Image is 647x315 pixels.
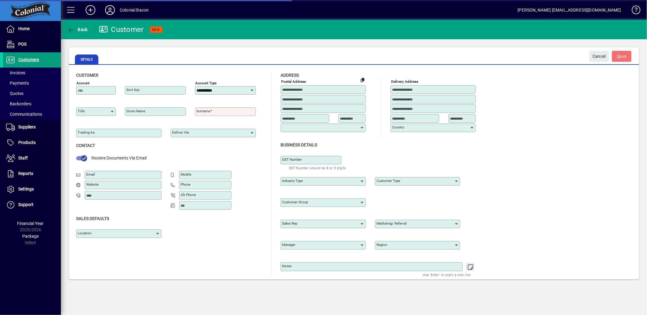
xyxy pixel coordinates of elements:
a: Home [3,21,61,37]
button: Save [612,51,631,62]
mat-label: Location [78,231,91,235]
mat-label: Surname [196,109,210,113]
span: S [617,54,620,59]
span: Backorders [6,101,31,106]
a: Quotes [3,88,61,99]
span: Cancel [592,51,606,61]
a: Reports [3,166,61,181]
mat-label: Title [78,109,85,113]
mat-label: Website [86,182,99,187]
a: Products [3,135,61,150]
span: Products [18,140,36,145]
mat-label: Manager [282,243,295,247]
span: Staff [18,156,28,160]
mat-label: Phone [181,182,190,187]
a: Backorders [3,99,61,109]
a: Settings [3,182,61,197]
span: Reports [18,171,33,176]
span: ave [617,51,627,61]
span: Quotes [6,91,23,96]
span: POS [18,42,27,47]
span: Sales defaults [76,216,109,221]
a: POS [3,37,61,52]
mat-label: Notes [282,264,292,268]
button: Back [66,24,89,35]
span: Package [22,234,39,239]
span: Payments [6,81,29,86]
mat-label: Alt Phone [181,193,196,197]
span: NEW [152,28,160,32]
span: Communications [6,112,42,117]
mat-label: Region [377,243,387,247]
mat-label: Customer group [282,200,308,204]
mat-label: Trading as [78,130,95,135]
mat-label: Marketing/ Referral [377,221,407,226]
a: Invoices [3,68,61,78]
span: Contact [76,143,95,148]
span: Financial Year [17,221,44,226]
span: Invoices [6,70,25,75]
mat-label: GST Number [282,157,302,162]
mat-label: Mobile [181,172,191,177]
mat-hint: Use 'Enter' to start a new line [423,271,471,278]
a: Knowledge Base [627,1,639,21]
span: Customers [18,57,39,62]
span: Address [281,73,299,78]
div: Colonial Bacon [120,5,149,15]
mat-label: Customer type [377,179,400,183]
app-page-header-button: Back [61,24,94,35]
span: Settings [18,187,34,191]
mat-label: Given name [126,109,145,113]
mat-label: Sort key [126,88,140,92]
mat-label: Industry type [282,179,303,183]
mat-label: Country [392,125,404,129]
a: Suppliers [3,120,61,135]
button: Profile [100,5,120,16]
div: Customer [99,25,144,34]
a: Communications [3,109,61,119]
mat-label: Email [86,172,95,177]
span: Receive Documents Via Email [91,156,147,160]
span: Suppliers [18,124,36,129]
span: Customer [76,73,98,78]
a: Payments [3,78,61,88]
mat-label: Account [76,81,90,85]
button: Cancel [589,51,609,62]
mat-label: Account Type [195,81,217,85]
span: Details [75,54,98,64]
span: Support [18,202,34,207]
mat-label: Deliver via [172,130,189,135]
span: Home [18,26,30,31]
mat-hint: GST Number should be 8 or 9 digits [289,164,346,171]
a: Staff [3,151,61,166]
span: Back [67,27,88,32]
button: Add [81,5,100,16]
mat-label: Sales rep [282,221,297,226]
span: Business details [281,142,317,147]
div: [PERSON_NAME] [EMAIL_ADDRESS][DOMAIN_NAME] [518,5,621,15]
button: Copy to Delivery address [358,75,367,85]
a: Support [3,197,61,212]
